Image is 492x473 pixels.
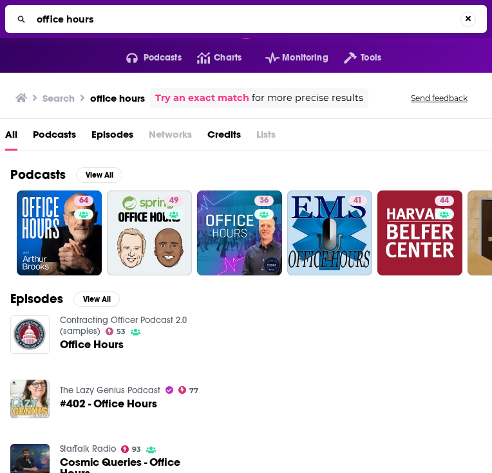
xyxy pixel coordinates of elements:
button: open menu [250,48,328,68]
img: #402 - Office Hours [10,380,50,419]
a: Podcasts [33,124,76,151]
a: 36 [254,196,274,206]
a: 49 [164,196,184,206]
span: Charts [214,49,241,67]
a: Try an exact match [155,91,249,106]
span: 77 [189,388,198,394]
a: 41 [287,190,372,275]
button: open menu [111,48,182,68]
a: All [5,124,17,151]
span: 41 [354,194,362,207]
button: open menu [328,48,381,68]
span: Tools [361,49,381,67]
span: Networks [149,124,192,151]
a: #402 - Office Hours [60,398,157,409]
a: 44 [377,190,462,275]
span: Monitoring [282,49,328,67]
a: EpisodesView All [10,291,120,307]
span: 49 [169,194,178,207]
a: PodcastsView All [10,167,122,183]
span: Podcasts [144,49,182,67]
h2: Podcasts [10,167,66,183]
span: 36 [260,194,269,207]
a: Office Hours [60,339,124,350]
input: Search... [32,9,460,30]
span: 53 [117,329,126,335]
div: Search... [5,5,487,33]
a: Credits [207,124,241,151]
a: 53 [106,328,126,335]
a: 36 [197,190,282,275]
a: 64 [17,190,102,275]
a: StarTalk Radio [60,443,116,454]
button: View All [73,292,120,307]
a: Contracting Officer Podcast 2.0 (samples) [60,315,187,337]
a: 93 [121,445,142,453]
a: Charts [182,48,241,68]
h3: office hours [90,92,145,104]
h2: Episodes [10,291,63,307]
span: Lists [256,124,276,151]
span: for more precise results [252,91,363,106]
span: 64 [79,194,88,207]
a: 64 [74,196,93,206]
a: 41 [348,196,367,206]
button: View All [76,167,122,183]
a: The Lazy Genius Podcast [60,385,160,396]
a: 77 [178,386,199,394]
span: 44 [440,194,449,207]
h3: Search [43,92,75,104]
a: Episodes [91,124,133,151]
a: 44 [435,196,454,206]
span: 93 [132,447,141,452]
a: 49 [107,190,192,275]
button: Send feedback [407,93,471,104]
img: Office Hours [10,315,50,355]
